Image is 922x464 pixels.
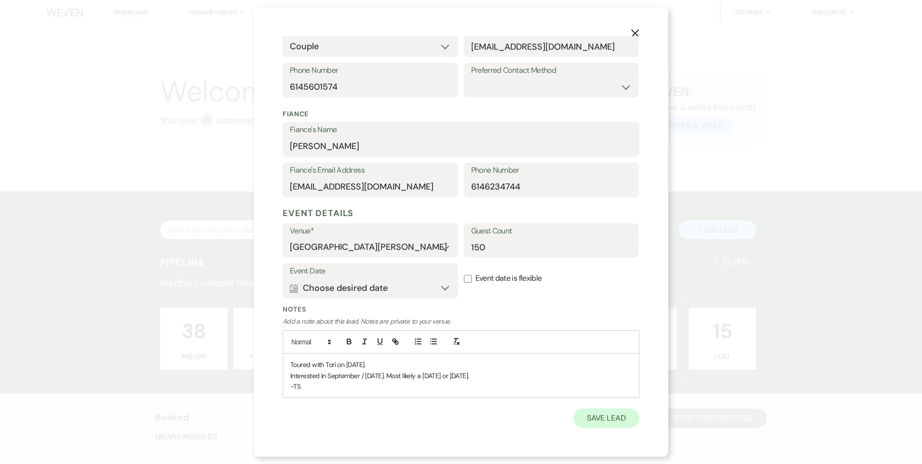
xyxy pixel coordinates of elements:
label: Venue* [290,224,451,238]
label: Preferred Contact Method [471,64,632,78]
p: -TS [290,381,632,392]
p: Add a note about this lead. Notes are private to your venue. [283,316,639,327]
input: First and Last Name [290,137,632,156]
h5: Event Details [283,206,639,220]
label: Phone Number [290,64,451,78]
input: Event date is flexible [464,275,472,283]
label: Guest Count [471,224,632,238]
label: Event Date [290,264,451,278]
label: Fiance's Email Address [290,164,451,177]
label: Fiance's Name [290,123,632,137]
p: Interested in September / [DATE]. Most likely a [DATE] or [DATE]. [290,370,632,381]
label: Event date is flexible [464,263,639,294]
label: Notes [283,304,639,314]
button: Save Lead [573,409,639,428]
label: Phone Number [471,164,632,177]
p: Toured with Tori on [DATE]. [290,359,632,370]
button: Choose desired date [290,278,451,298]
p: Fiance [283,109,639,119]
